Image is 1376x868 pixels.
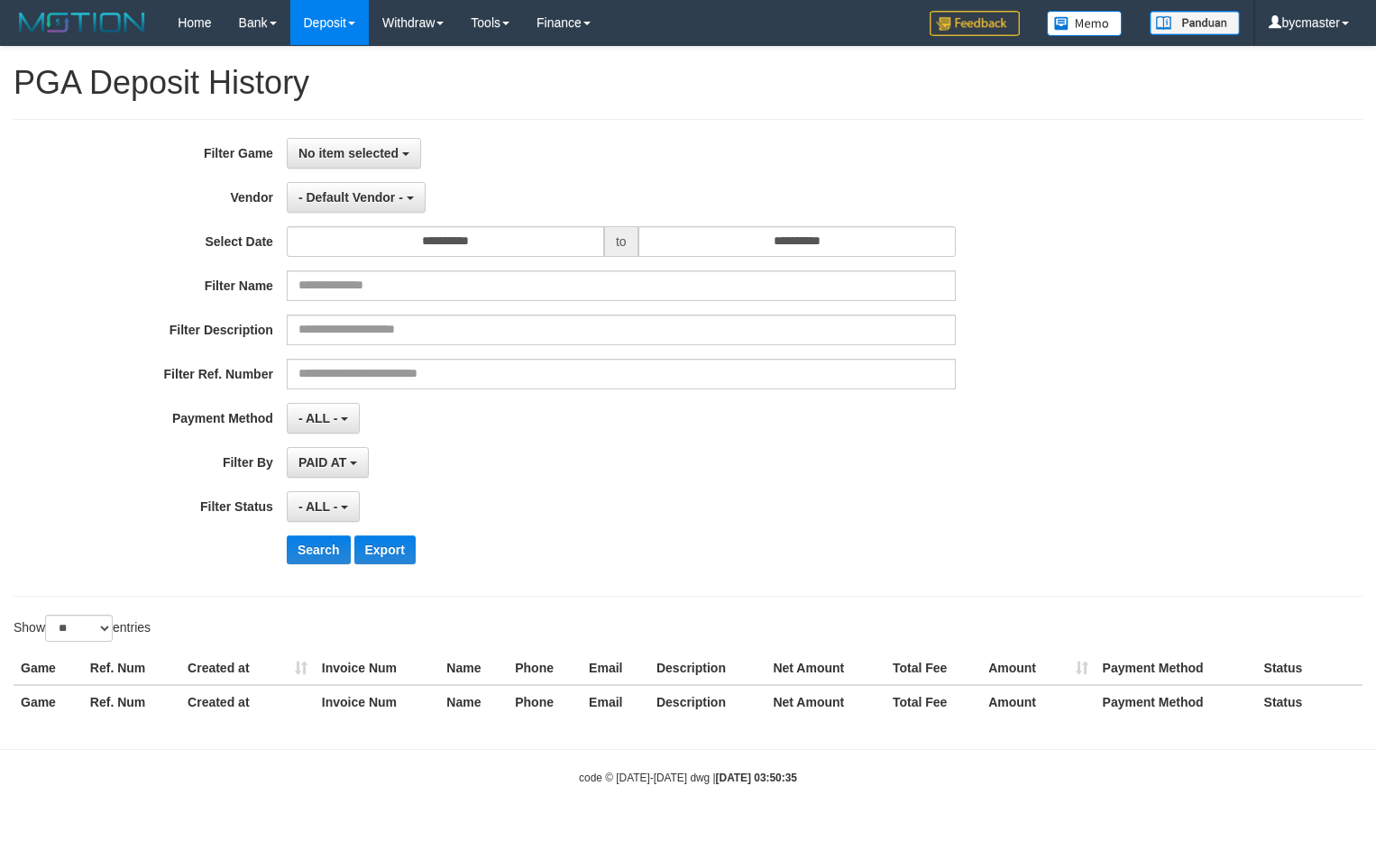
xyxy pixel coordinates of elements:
[1047,11,1123,36] img: Button%20Memo.svg
[14,9,151,36] img: MOTION_logo.png
[287,403,360,434] button: - ALL -
[604,226,638,257] span: to
[45,615,113,642] select: Showentries
[981,685,1095,718] th: Amount
[649,652,766,685] th: Description
[354,535,416,564] button: Export
[981,652,1095,685] th: Amount
[508,652,582,685] th: Phone
[1257,652,1362,685] th: Status
[1096,652,1257,685] th: Payment Method
[1150,11,1240,35] img: panduan.png
[298,499,338,514] span: - ALL -
[508,685,582,718] th: Phone
[1257,685,1362,718] th: Status
[287,138,421,169] button: No item selected
[180,652,315,685] th: Created at
[287,491,360,522] button: - ALL -
[83,652,180,685] th: Ref. Num
[439,685,508,718] th: Name
[14,615,151,642] label: Show entries
[649,685,766,718] th: Description
[885,685,981,718] th: Total Fee
[14,685,83,718] th: Game
[298,190,403,205] span: - Default Vendor -
[83,685,180,718] th: Ref. Num
[582,652,649,685] th: Email
[766,652,885,685] th: Net Amount
[180,685,315,718] th: Created at
[14,65,1362,101] h1: PGA Deposit History
[1096,685,1257,718] th: Payment Method
[885,652,981,685] th: Total Fee
[287,182,426,213] button: - Default Vendor -
[766,685,885,718] th: Net Amount
[287,447,369,478] button: PAID AT
[315,652,440,685] th: Invoice Num
[582,685,649,718] th: Email
[716,772,797,784] strong: [DATE] 03:50:35
[298,411,338,425] span: - ALL -
[298,455,346,470] span: PAID AT
[315,685,440,718] th: Invoice Num
[579,772,797,784] small: code © [DATE]-[DATE] dwg |
[439,652,508,685] th: Name
[287,535,351,564] button: Search
[14,652,83,685] th: Game
[930,11,1020,36] img: Feedback.jpg
[298,146,399,160] span: No item selected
